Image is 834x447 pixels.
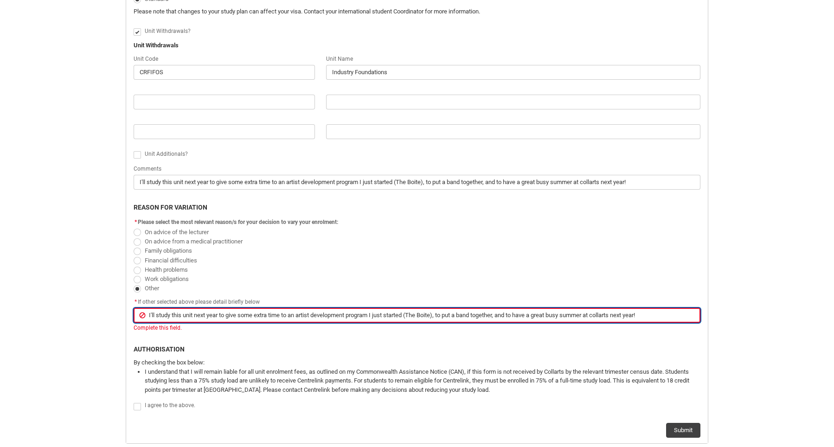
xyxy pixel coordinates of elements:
[134,324,700,332] div: Complete this field.
[145,238,243,245] span: On advice from a medical practitioner
[145,151,188,157] span: Unit Additionals?
[134,299,260,305] span: If other selected above please detail briefly below
[145,247,192,254] span: Family obligations
[145,285,159,292] span: Other
[145,229,209,236] span: On advice of the lecturer
[145,266,188,273] span: Health problems
[134,7,700,16] p: Please note that changes to your study plan can affect your visa. Contact your international stud...
[134,204,207,211] b: REASON FOR VARIATION
[145,275,189,282] span: Work obligations
[145,257,197,264] span: Financial difficulties
[138,219,338,225] span: Please select the most relevant reason/s for your decision to vary your enrolment:
[134,56,158,62] span: Unit Code
[134,358,700,367] p: By checking the box below:
[145,367,700,395] li: I understand that I will remain liable for all unit enrolment fees, as outlined on my Commonwealt...
[666,423,700,438] button: Submit
[145,28,191,34] span: Unit Withdrawals?
[326,56,353,62] span: Unit Name
[145,402,195,409] span: I agree to the above.
[134,166,161,172] span: Comments
[135,299,137,305] abbr: required
[135,219,137,225] abbr: required
[134,345,185,353] b: AUTHORISATION
[134,42,179,49] b: Unit Withdrawals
